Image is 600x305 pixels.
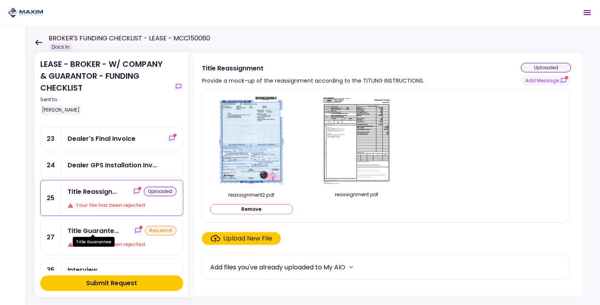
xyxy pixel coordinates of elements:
div: reassignment2.pdf [210,191,293,199]
button: show-messages [133,226,143,235]
a: 35Interview [40,258,183,282]
div: 35 [41,259,61,281]
a: 23Dealer's Final Invoiceshow-messages [40,127,183,150]
div: Dealer GPS Installation Invoice [68,160,157,170]
button: show-messages [521,76,571,86]
img: Partner icon [8,7,43,19]
div: reassignment.pdf [315,191,398,198]
div: [PERSON_NAME] [40,105,81,115]
div: Title Reassignment [68,187,117,197]
button: show-messages [132,187,141,196]
span: Click here to upload the required document [202,232,281,245]
div: Docs In [49,43,73,51]
button: show-messages [174,82,183,91]
div: Submit Request [87,278,137,288]
div: 23 [41,127,61,150]
button: Remove [210,204,293,214]
div: resubmit [145,226,177,235]
div: uploaded [144,187,177,196]
button: Open menu [578,3,597,22]
div: Your file has been rejected [68,241,177,248]
button: Submit Request [40,275,183,291]
div: 24 [41,154,61,176]
div: 27 [41,220,61,255]
div: Provide a mock-up of the reassignment according to the TITLING INSTRUCTIONS. [202,76,424,85]
div: Add files you've already uploaded to My AIO [210,262,345,272]
div: Interview [68,265,98,275]
a: 27Title Guaranteeshow-messagesresubmitYour file has been rejected [40,219,183,255]
div: Your file has been rejected [68,201,177,209]
div: uploaded [521,63,571,72]
div: Title Guarantee [73,237,115,247]
div: 25 [41,180,61,216]
button: more [345,261,357,273]
div: Sent to: [40,96,171,103]
button: show-messages [167,134,177,143]
div: Title Reassignment [202,63,424,73]
h1: BROKER'S FUNDING CHECKLIST - LEASE - MCC150060 [49,34,210,43]
a: 25Title Reassignmentshow-messagesuploadedYour file has been rejected [40,180,183,216]
div: Upload New File [224,234,273,243]
div: LEASE - BROKER - W/ COMPANY & GUARANTOR - FUNDING CHECKLIST [40,58,171,115]
div: Dealer's Final Invoice [68,134,135,144]
div: Title ReassignmentProvide a mock-up of the reassignment according to the TITLING INSTRUCTIONS.upl... [189,52,584,297]
div: Title Guarantee [68,226,119,236]
a: 24Dealer GPS Installation Invoice [40,153,183,177]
